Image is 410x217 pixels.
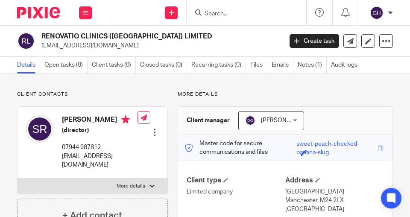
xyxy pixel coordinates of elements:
a: Recurring tasks (0) [191,57,246,73]
input: Search [204,10,281,18]
p: [GEOGRAPHIC_DATA] [285,188,384,196]
h5: (director) [62,126,138,135]
a: Details [17,57,40,73]
a: Client tasks (0) [92,57,136,73]
p: [GEOGRAPHIC_DATA] [285,205,384,214]
a: Open tasks (0) [44,57,88,73]
p: More details [117,183,145,190]
h4: [PERSON_NAME] [62,115,138,126]
p: [EMAIL_ADDRESS][DOMAIN_NAME] [62,152,138,170]
div: sweet-peach-checked-banana-slug [296,140,375,150]
a: Audit logs [331,57,362,73]
img: Pixie [17,7,60,18]
a: Closed tasks (0) [140,57,187,73]
h4: Address [285,176,384,185]
p: [EMAIL_ADDRESS][DOMAIN_NAME] [41,41,277,50]
p: Client contacts [17,91,168,98]
p: Manchester, M24 2LX [285,196,384,205]
img: svg%3E [245,115,255,126]
img: svg%3E [370,6,384,20]
a: Create task [290,34,339,48]
p: More details [178,91,393,98]
img: svg%3E [17,32,35,50]
h2: RENOVATIO CLINICS ([GEOGRAPHIC_DATA]) LIMITED [41,32,230,41]
a: Notes (1) [298,57,327,73]
p: Limited company [187,188,285,196]
span: [PERSON_NAME] [261,117,308,123]
img: svg%3E [26,115,53,143]
p: Master code for secure communications and files [184,139,296,157]
i: Primary [121,115,130,124]
a: Emails [272,57,293,73]
p: 07944 987812 [62,143,138,152]
a: Files [250,57,267,73]
h4: Client type [187,176,285,185]
h3: Client manager [187,116,230,125]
